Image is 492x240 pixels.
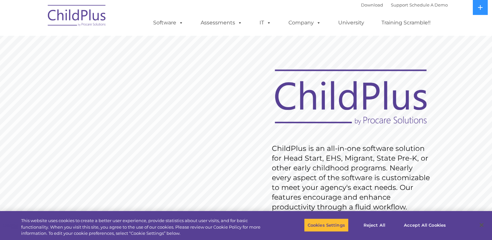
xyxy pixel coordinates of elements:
[45,0,110,33] img: ChildPlus by Procare Solutions
[253,16,278,29] a: IT
[474,218,489,232] button: Close
[282,16,327,29] a: Company
[409,2,448,7] a: Schedule A Demo
[147,16,190,29] a: Software
[400,218,449,232] button: Accept All Cookies
[304,218,349,232] button: Cookies Settings
[21,218,271,237] div: This website uses cookies to create a better user experience, provide statistics about user visit...
[391,2,408,7] a: Support
[332,16,371,29] a: University
[361,2,383,7] a: Download
[272,144,433,212] rs-layer: ChildPlus is an all-in-one software solution for Head Start, EHS, Migrant, State Pre-K, or other ...
[361,2,448,7] font: |
[194,16,249,29] a: Assessments
[375,16,437,29] a: Training Scramble!!
[354,218,395,232] button: Reject All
